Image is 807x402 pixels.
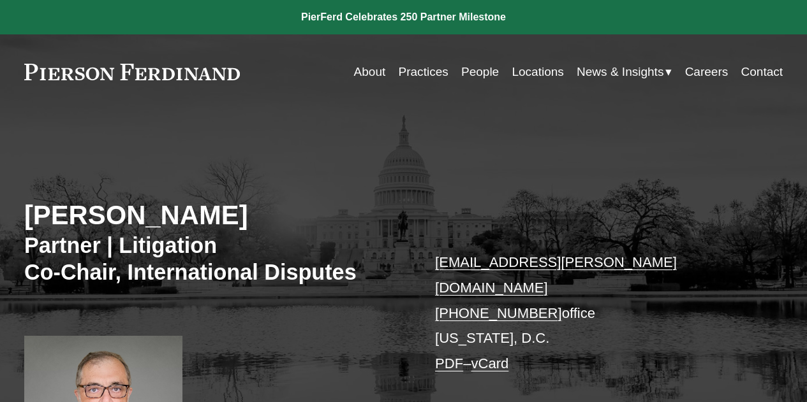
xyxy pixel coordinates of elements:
[354,60,386,84] a: About
[435,305,562,321] a: [PHONE_NUMBER]
[435,355,463,371] a: PDF
[471,355,508,371] a: vCard
[685,60,729,84] a: Careers
[435,250,751,377] p: office [US_STATE], D.C. –
[399,60,448,84] a: Practices
[577,60,672,84] a: folder dropdown
[24,232,404,286] h3: Partner | Litigation Co-Chair, International Disputes
[512,60,563,84] a: Locations
[24,199,404,232] h2: [PERSON_NAME]
[435,254,677,296] a: [EMAIL_ADDRESS][PERSON_NAME][DOMAIN_NAME]
[461,60,499,84] a: People
[741,60,783,84] a: Contact
[577,61,663,83] span: News & Insights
